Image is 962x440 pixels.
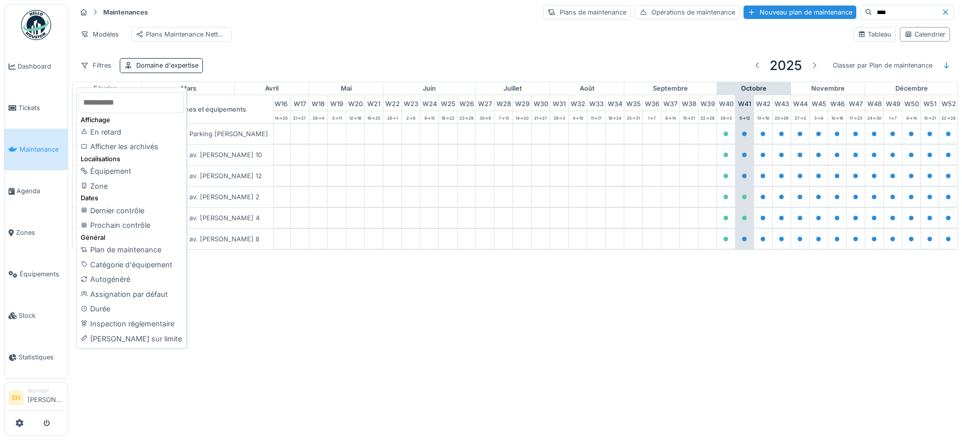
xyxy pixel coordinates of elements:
div: 8 -> 14 [661,111,679,123]
div: W 27 [476,95,494,111]
div: W 49 [884,95,902,111]
div: W 24 [420,95,438,111]
div: W 51 [921,95,939,111]
img: Badge_color-CXgf-gQk.svg [21,10,51,40]
div: Localisations [79,154,184,164]
div: février [68,82,142,95]
div: 25 -> 31 [624,111,642,123]
div: W 31 [550,95,568,111]
div: W 40 [717,95,735,111]
div: W 25 [439,95,457,111]
div: 15 -> 21 [921,111,939,123]
div: Prochain contrôle [79,218,184,233]
h3: 2025 [770,58,802,73]
div: mars [142,82,234,95]
div: W 34 [606,95,624,111]
div: av. [PERSON_NAME] 10 [189,150,262,160]
div: Zones et équipements [173,95,273,123]
div: Dates [79,193,184,203]
div: 6 -> 12 [736,111,754,123]
div: Nouveau plan de maintenance [744,6,856,19]
div: Durée [79,301,184,316]
div: septembre [624,82,716,95]
div: Autogénéré [79,272,184,287]
div: 22 -> 28 [939,111,957,123]
div: novembre [791,82,865,95]
div: W 41 [736,95,754,111]
div: Inspection réglementaire [79,316,184,331]
div: W 35 [624,95,642,111]
div: 17 -> 23 [847,111,865,123]
div: Opérations de maintenance [635,5,740,20]
span: Dashboard [18,62,64,71]
div: W 20 [346,95,364,111]
div: 28 -> 4 [309,111,327,123]
div: juillet [476,82,550,95]
div: av. [PERSON_NAME] 2 [189,192,260,202]
div: Assignation par défaut [79,287,184,302]
div: Plan de maintenance [79,242,184,257]
div: 20 -> 26 [773,111,791,123]
div: W 45 [810,95,828,111]
div: Dernier contrôle [79,203,184,218]
div: 16 -> 22 [439,111,457,123]
div: 5 -> 11 [328,111,346,123]
div: Afficher les archivés [79,139,184,154]
div: 12 -> 18 [346,111,364,123]
div: décembre [865,82,957,95]
div: W 21 [365,95,383,111]
div: W 23 [402,95,420,111]
div: W 32 [569,95,587,111]
div: W 17 [291,95,309,111]
div: W 29 [513,95,531,111]
div: Plans Maintenance Nettoyage [136,30,227,39]
div: W 52 [939,95,957,111]
span: Statistiques [19,352,64,362]
div: Manager [28,387,64,394]
div: 8 -> 14 [902,111,920,123]
div: av. [PERSON_NAME] 8 [189,234,260,244]
div: Affichage [79,115,184,125]
div: W 26 [457,95,475,111]
span: Équipements [20,269,64,279]
div: W 38 [680,95,698,111]
div: 14 -> 20 [513,111,531,123]
div: W 43 [773,95,791,111]
div: W 36 [643,95,661,111]
div: W 39 [698,95,716,111]
div: Classer par Plan de maintenance [828,58,937,73]
div: mai [309,82,383,95]
div: av. [PERSON_NAME] 4 [189,213,260,223]
div: juin [383,82,475,95]
div: 21 -> 27 [291,111,309,123]
div: W 42 [754,95,772,111]
div: avril [235,82,309,95]
div: 1 -> 7 [884,111,902,123]
div: 3 -> 9 [810,111,828,123]
div: 26 -> 1 [383,111,401,123]
div: 27 -> 2 [791,111,809,123]
div: W 48 [865,95,883,111]
div: 2 -> 8 [402,111,420,123]
div: W 47 [847,95,865,111]
div: 15 -> 21 [680,111,698,123]
div: Domaine d'expertise [136,61,198,70]
div: octobre [717,82,791,95]
span: Stock [19,311,64,320]
div: 30 -> 6 [476,111,494,123]
div: 19 -> 25 [365,111,383,123]
div: 29 -> 5 [717,111,735,123]
div: 28 -> 3 [550,111,568,123]
div: W 44 [791,95,809,111]
div: 10 -> 16 [828,111,846,123]
div: 18 -> 24 [606,111,624,123]
div: août [550,82,624,95]
li: SH [9,390,24,405]
span: Zones [16,228,64,237]
div: W 28 [495,95,513,111]
div: 14 -> 20 [272,111,290,123]
div: 1 -> 7 [643,111,661,123]
div: Plans de maintenance [543,5,631,20]
div: W 37 [661,95,679,111]
div: Calendrier [904,30,945,39]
